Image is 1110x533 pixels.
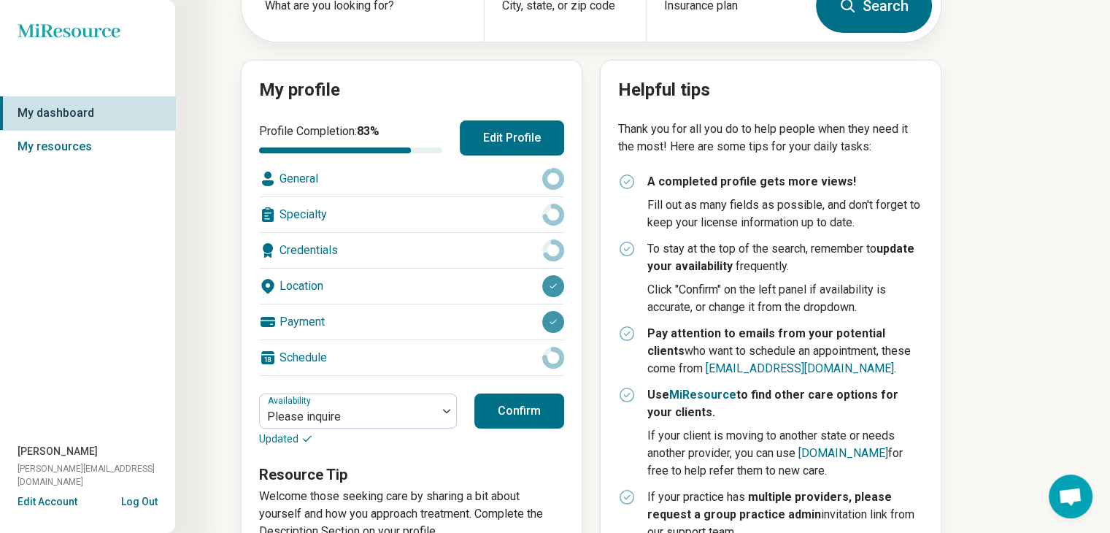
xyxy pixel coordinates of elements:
[259,197,564,232] div: Specialty
[647,490,892,521] strong: multiple providers, please request a group practice admin
[647,240,923,275] p: To stay at the top of the search, remember to frequently.
[474,394,564,429] button: Confirm
[647,326,885,358] strong: Pay attention to emails from your potential clients
[259,123,442,153] div: Profile Completion:
[647,388,898,419] strong: Use to find other care options for your clients.
[259,78,564,103] h2: My profile
[647,196,923,231] p: Fill out as many fields as possible, and don't forget to keep your license information up to date.
[798,446,888,460] a: [DOMAIN_NAME]
[357,124,379,138] span: 83 %
[259,432,457,447] p: Updated
[259,304,564,340] div: Payment
[18,444,98,459] span: [PERSON_NAME]
[647,175,856,188] strong: A completed profile gets more views!
[1049,475,1092,518] div: Open chat
[669,388,736,402] a: MiResource
[259,340,564,375] div: Schedule
[706,361,894,375] a: [EMAIL_ADDRESS][DOMAIN_NAME]
[618,120,923,156] p: Thank you for all you do to help people when they need it the most! Here are some tips for your d...
[121,494,158,506] button: Log Out
[18,494,77,510] button: Edit Account
[460,120,564,156] button: Edit Profile
[259,464,564,485] h3: Resource Tip
[268,396,314,406] label: Availability
[647,281,923,316] p: Click "Confirm" on the left panel if availability is accurate, or change it from the dropdown.
[647,427,923,480] p: If your client is moving to another state or needs another provider, you can use for free to help...
[259,161,564,196] div: General
[18,462,175,488] span: [PERSON_NAME][EMAIL_ADDRESS][DOMAIN_NAME]
[259,269,564,304] div: Location
[618,78,923,103] h2: Helpful tips
[647,325,923,377] p: who want to schedule an appointment, these come from .
[259,233,564,268] div: Credentials
[647,242,914,273] strong: update your availability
